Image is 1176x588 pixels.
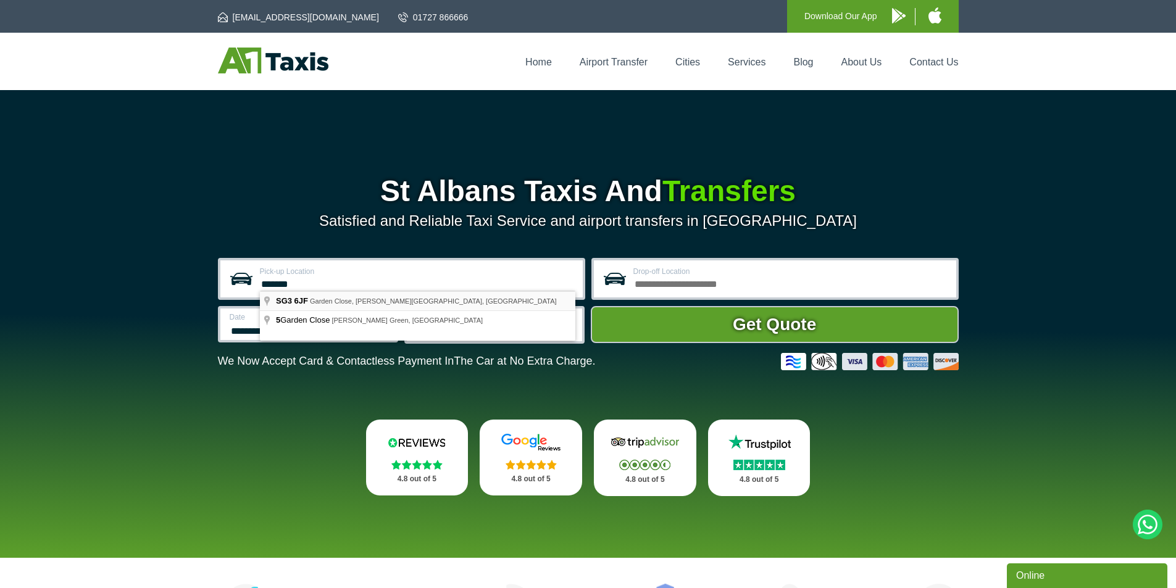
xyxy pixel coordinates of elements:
a: Airport Transfer [580,57,648,67]
a: Blog [793,57,813,67]
img: Tripadvisor [608,433,682,452]
p: 4.8 out of 5 [722,472,797,487]
img: Stars [506,460,557,470]
a: Reviews.io Stars 4.8 out of 5 [366,420,469,495]
a: Trustpilot Stars 4.8 out of 5 [708,420,811,496]
img: Google [494,433,568,452]
label: Pick-up Location [260,268,575,275]
iframe: chat widget [1007,561,1170,588]
img: Trustpilot [722,433,796,452]
label: Date [230,313,388,321]
a: Home [525,57,552,67]
p: 4.8 out of 5 [380,471,455,487]
img: A1 Taxis Android App [892,8,906,23]
p: We Now Accept Card & Contactless Payment In [218,355,596,368]
span: The Car at No Extra Charge. [454,355,595,367]
h1: St Albans Taxis And [218,176,959,206]
a: [EMAIL_ADDRESS][DOMAIN_NAME] [218,11,379,23]
p: Download Our App [804,9,877,24]
a: Cities [675,57,700,67]
span: [PERSON_NAME] Green, [GEOGRAPHIC_DATA] [332,317,483,324]
img: A1 Taxis St Albans LTD [218,48,328,73]
img: Stars [391,460,443,470]
a: 01727 866666 [398,11,469,23]
p: Satisfied and Reliable Taxi Service and airport transfers in [GEOGRAPHIC_DATA] [218,212,959,230]
img: Stars [733,460,785,470]
img: A1 Taxis iPhone App [928,7,941,23]
p: 4.8 out of 5 [493,471,569,487]
span: Transfers [662,175,796,207]
label: Drop-off Location [633,268,949,275]
button: Get Quote [591,306,959,343]
a: Google Stars 4.8 out of 5 [480,420,582,495]
span: Garden Close, [PERSON_NAME][GEOGRAPHIC_DATA], [GEOGRAPHIC_DATA] [310,297,557,305]
img: Stars [619,460,670,470]
a: Tripadvisor Stars 4.8 out of 5 [594,420,696,496]
span: Garden Close [276,315,332,325]
a: Services [728,57,765,67]
img: Credit And Debit Cards [781,353,959,370]
p: 4.8 out of 5 [607,472,683,487]
img: Reviews.io [380,433,454,452]
a: Contact Us [909,57,958,67]
span: SG3 6JF [276,296,308,305]
a: About Us [841,57,882,67]
span: 5 [276,315,280,325]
